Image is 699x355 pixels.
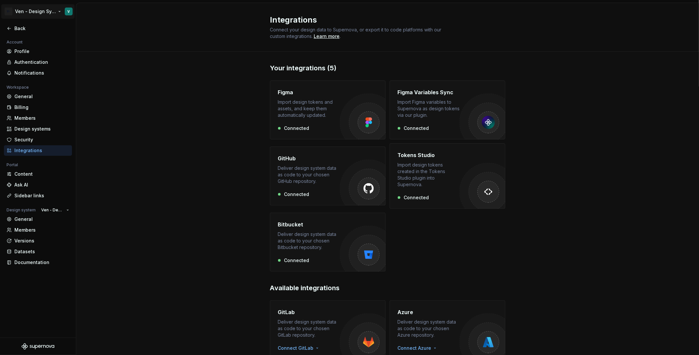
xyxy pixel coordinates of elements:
[397,345,431,351] span: Connect Azure
[278,221,303,228] h4: Bitbucket
[4,124,72,134] a: Design systems
[278,231,340,251] div: Deliver design system data as code to your chosen Bitbucket repository.
[14,70,69,76] div: Notifications
[4,91,72,102] a: General
[4,23,72,34] a: Back
[313,34,341,39] span: .
[4,134,72,145] a: Security
[14,248,69,255] div: Datasets
[4,161,21,169] div: Portal
[4,38,25,46] div: Account
[14,93,69,100] div: General
[5,8,12,15] div: V-
[14,259,69,266] div: Documentation
[14,147,69,154] div: Integrations
[270,213,386,272] button: BitbucketDeliver design system data as code to your chosen Bitbucket repository.Connected
[4,180,72,190] a: Ask AI
[1,4,75,19] button: V-Ven - Design System TestV
[14,227,69,233] div: Members
[41,207,64,213] span: Ven - Design System Test
[14,59,69,65] div: Authentication
[397,151,435,159] h4: Tokens Studio
[14,182,69,188] div: Ask AI
[270,80,386,139] button: FigmaImport design tokens and assets, and keep them automatically updated.Connected
[397,319,460,338] div: Deliver design system data as code to your chosen Azure repository.
[4,68,72,78] a: Notifications
[4,257,72,268] a: Documentation
[397,345,440,351] button: Connect Azure
[4,169,72,179] a: Content
[278,308,295,316] h4: GitLab
[4,57,72,67] a: Authentication
[4,206,38,214] div: Design system
[278,319,340,338] div: Deliver design system data as code to your chosen GitLab repository.
[14,115,69,121] div: Members
[4,190,72,201] a: Sidebar links
[4,113,72,123] a: Members
[14,25,69,32] div: Back
[4,236,72,246] a: Versions
[397,308,413,316] h4: Azure
[14,126,69,132] div: Design systems
[397,99,460,118] div: Import Figma variables to Supernova as design tokens via our plugin.
[4,102,72,113] a: Billing
[278,154,296,162] h4: GitHub
[68,9,70,14] div: V
[14,171,69,177] div: Content
[4,46,72,57] a: Profile
[22,343,54,350] svg: Supernova Logo
[278,345,313,351] span: Connect GitLab
[4,145,72,156] a: Integrations
[278,345,323,351] button: Connect GitLab
[14,104,69,111] div: Billing
[270,283,505,293] h2: Available integrations
[4,83,31,91] div: Workspace
[278,99,340,118] div: Import design tokens and assets, and keep them automatically updated.
[15,8,57,15] div: Ven - Design System Test
[397,162,460,188] div: Import design tokens created in the Tokens Studio plugin into Supernova.
[14,48,69,55] div: Profile
[14,216,69,222] div: General
[270,143,386,209] button: GitHubDeliver design system data as code to your chosen GitHub repository.Connected
[14,238,69,244] div: Versions
[270,63,505,73] h2: Your integrations (5)
[14,136,69,143] div: Security
[14,192,69,199] div: Sidebar links
[278,165,340,185] div: Deliver design system data as code to your chosen GitHub repository.
[390,80,505,139] button: Figma Variables SyncImport Figma variables to Supernova as design tokens via our plugin.Connected
[397,88,453,96] h4: Figma Variables Sync
[278,88,293,96] h4: Figma
[270,27,443,39] span: Connect your design data to Supernova, or export it to code platforms with our custom integrations.
[390,143,505,209] button: Tokens StudioImport design tokens created in the Tokens Studio plugin into Supernova.Connected
[270,15,498,25] h2: Integrations
[314,33,340,40] a: Learn more
[4,214,72,224] a: General
[4,246,72,257] a: Datasets
[4,225,72,235] a: Members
